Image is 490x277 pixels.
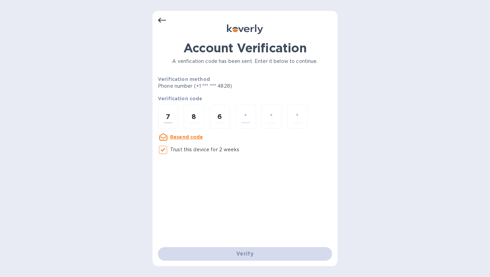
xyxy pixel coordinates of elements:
[170,146,239,153] p: Trust this device for 2 weeks
[158,83,284,90] p: Phone number (+1 *** *** 4828)
[158,41,332,55] h1: Account Verification
[170,134,203,140] u: Resend code
[158,58,332,65] p: A verification code has been sent. Enter it below to continue.
[158,95,332,102] p: Verification code
[158,76,210,82] b: Verification method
